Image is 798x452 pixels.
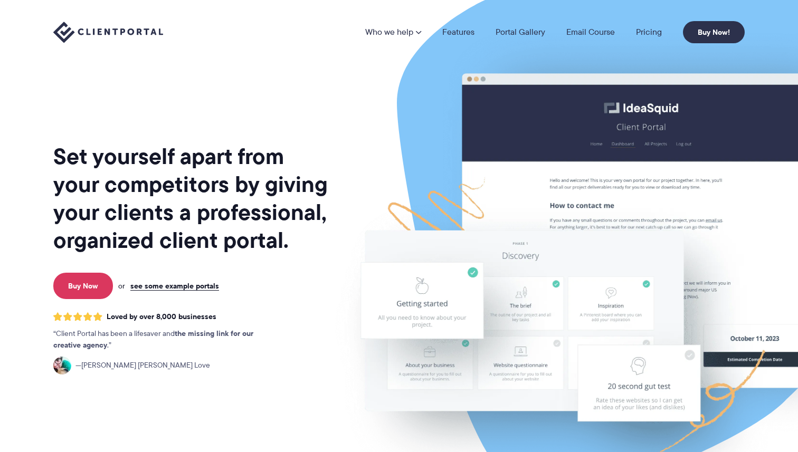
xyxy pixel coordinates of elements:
span: Loved by over 8,000 businesses [107,312,216,321]
a: Email Course [566,28,615,36]
a: Who we help [365,28,421,36]
a: Features [442,28,474,36]
p: Client Portal has been a lifesaver and . [53,328,275,351]
span: [PERSON_NAME] [PERSON_NAME] Love [75,360,210,371]
a: Pricing [636,28,662,36]
a: see some example portals [130,281,219,291]
a: Buy Now [53,273,113,299]
a: Portal Gallery [496,28,545,36]
strong: the missing link for our creative agency [53,328,253,351]
a: Buy Now! [683,21,745,43]
h1: Set yourself apart from your competitors by giving your clients a professional, organized client ... [53,142,330,254]
span: or [118,281,125,291]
